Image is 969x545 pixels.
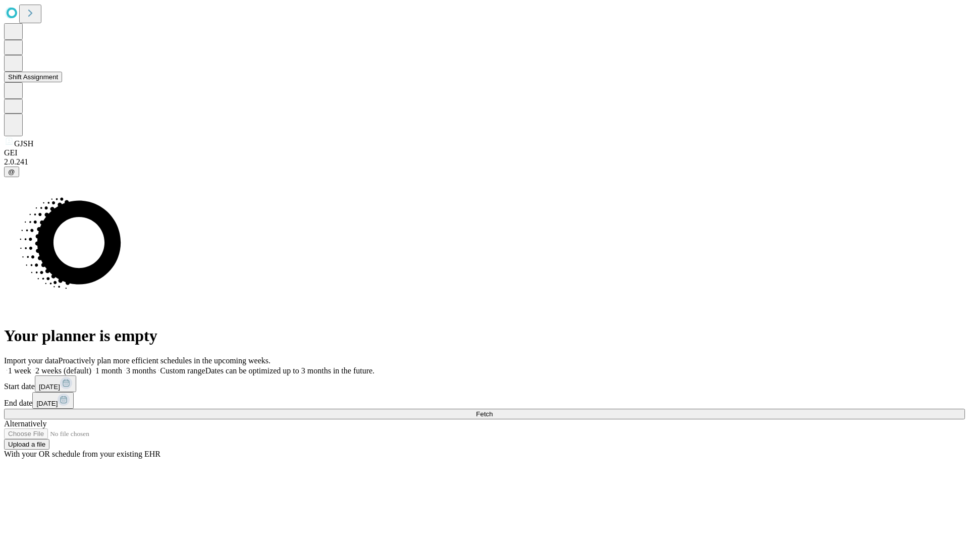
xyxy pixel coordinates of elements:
[4,392,965,409] div: End date
[4,157,965,167] div: 2.0.241
[4,167,19,177] button: @
[14,139,33,148] span: GJSH
[4,450,160,458] span: With your OR schedule from your existing EHR
[4,72,62,82] button: Shift Assignment
[39,383,60,391] span: [DATE]
[32,392,74,409] button: [DATE]
[4,409,965,419] button: Fetch
[126,366,156,375] span: 3 months
[36,400,58,407] span: [DATE]
[35,375,76,392] button: [DATE]
[4,356,59,365] span: Import your data
[59,356,271,365] span: Proactively plan more efficient schedules in the upcoming weeks.
[4,419,46,428] span: Alternatively
[8,366,31,375] span: 1 week
[4,148,965,157] div: GEI
[35,366,91,375] span: 2 weeks (default)
[4,326,965,345] h1: Your planner is empty
[8,168,15,176] span: @
[205,366,374,375] span: Dates can be optimized up to 3 months in the future.
[95,366,122,375] span: 1 month
[4,375,965,392] div: Start date
[160,366,205,375] span: Custom range
[476,410,493,418] span: Fetch
[4,439,49,450] button: Upload a file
